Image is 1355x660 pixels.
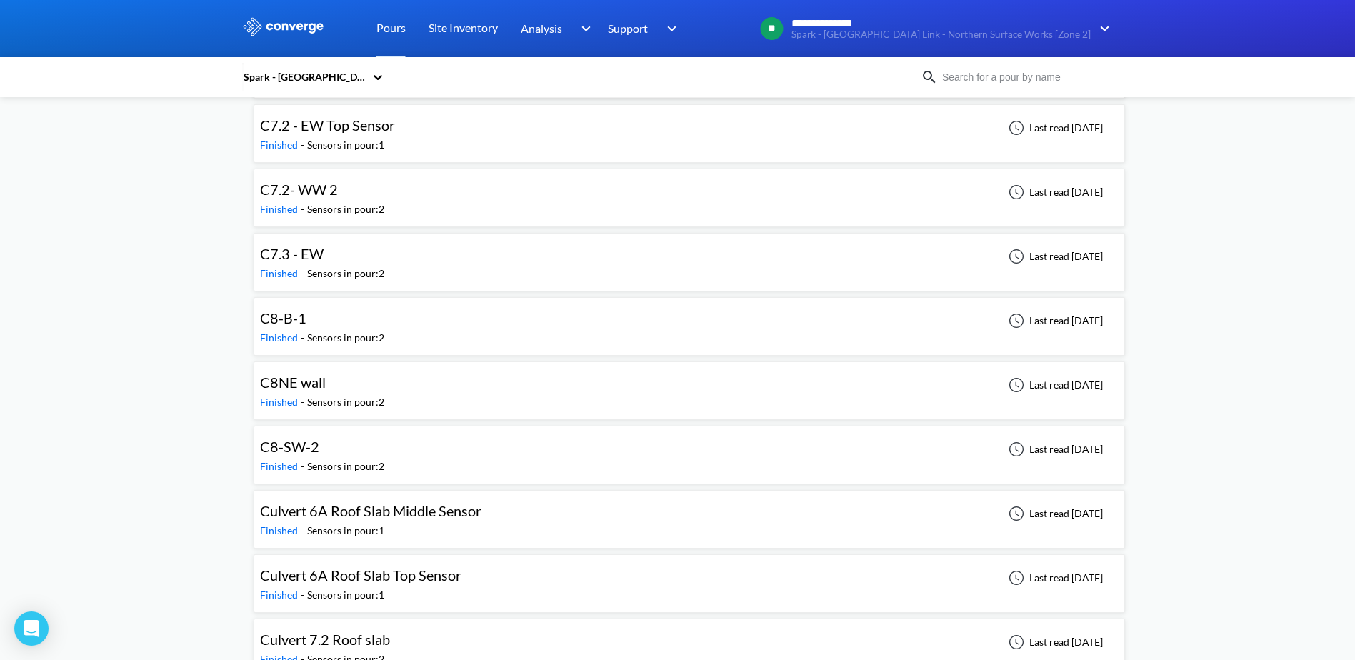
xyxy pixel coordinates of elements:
span: - [301,139,307,151]
span: C8NE wall [260,374,326,391]
div: Open Intercom Messenger [14,611,49,646]
div: Sensors in pour: 1 [307,587,384,603]
span: - [301,331,307,344]
span: C8-B-1 [260,309,306,326]
div: Last read [DATE] [1001,505,1107,522]
div: Sensors in pour: 2 [307,266,384,281]
img: icon-search.svg [921,69,938,86]
span: C7.3 - EW [260,245,324,262]
span: Finished [260,396,301,408]
span: - [301,460,307,472]
span: Finished [260,524,301,536]
a: Culvert 7.2 Roof slabFinished-Sensors in pour:2Last read [DATE] [254,635,1125,647]
div: Sensors in pour: 2 [307,330,384,346]
span: Culvert 7.2 Roof slab [260,631,390,648]
div: Last read [DATE] [1001,569,1107,586]
div: Last read [DATE] [1001,184,1107,201]
a: C8-SW-2Finished-Sensors in pour:2Last read [DATE] [254,442,1125,454]
div: Spark - [GEOGRAPHIC_DATA] Link - Northern Surface Works [Zone 2] [242,69,365,85]
img: downArrow.svg [571,20,594,37]
div: Last read [DATE] [1001,634,1107,651]
span: - [301,396,307,408]
div: Sensors in pour: 1 [307,137,384,153]
img: downArrow.svg [658,20,681,37]
div: Last read [DATE] [1001,248,1107,265]
span: Finished [260,267,301,279]
a: Culvert 6A Roof Slab Top SensorFinished-Sensors in pour:1Last read [DATE] [254,571,1125,583]
span: Finished [260,331,301,344]
span: Finished [260,139,301,151]
div: Last read [DATE] [1001,119,1107,136]
span: - [301,589,307,601]
span: C8-SW-2 [260,438,319,455]
a: C8-B-1Finished-Sensors in pour:2Last read [DATE] [254,314,1125,326]
span: Spark - [GEOGRAPHIC_DATA] Link - Northern Surface Works [Zone 2] [791,29,1091,40]
span: C7.2- WW 2 [260,181,338,198]
span: C7.2 - EW Top Sensor [260,116,395,134]
span: - [301,203,307,215]
span: - [301,267,307,279]
span: Culvert 6A Roof Slab Middle Sensor [260,502,481,519]
span: Support [608,19,648,37]
span: Finished [260,460,301,472]
span: Finished [260,203,301,215]
div: Last read [DATE] [1001,441,1107,458]
a: C7.2- WW 2Finished-Sensors in pour:2Last read [DATE] [254,185,1125,197]
div: Sensors in pour: 2 [307,459,384,474]
span: Finished [260,589,301,601]
div: Sensors in pour: 1 [307,523,384,539]
a: C7.3 - EWFinished-Sensors in pour:2Last read [DATE] [254,249,1125,261]
span: - [301,524,307,536]
a: C8NE wallFinished-Sensors in pour:2Last read [DATE] [254,378,1125,390]
a: C7.2 - EW Top SensorFinished-Sensors in pour:1Last read [DATE] [254,121,1125,133]
div: Sensors in pour: 2 [307,201,384,217]
a: Culvert 6A Roof Slab Middle SensorFinished-Sensors in pour:1Last read [DATE] [254,506,1125,519]
img: downArrow.svg [1091,20,1114,37]
img: logo_ewhite.svg [242,17,325,36]
span: Analysis [521,19,562,37]
span: Culvert 6A Roof Slab Top Sensor [260,566,461,584]
div: Sensors in pour: 2 [307,394,384,410]
div: Last read [DATE] [1001,376,1107,394]
div: Last read [DATE] [1001,312,1107,329]
input: Search for a pour by name [938,69,1111,85]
